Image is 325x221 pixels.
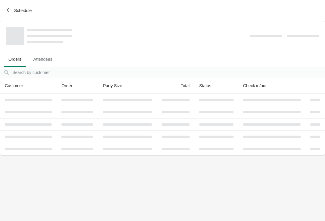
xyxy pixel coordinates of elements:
[14,8,32,13] span: Schedule
[238,78,305,94] th: Check in/out
[3,5,36,16] button: Schedule
[98,78,157,94] th: Party Size
[194,78,238,94] th: Status
[12,67,325,78] input: Search by customer
[157,78,194,94] th: Total
[57,78,98,94] th: Order
[4,54,26,65] span: Orders
[29,54,57,65] span: Attendees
